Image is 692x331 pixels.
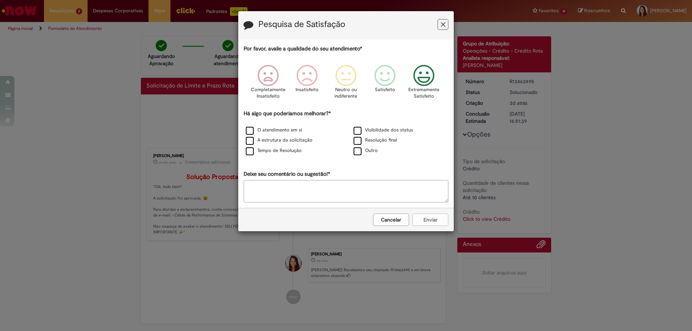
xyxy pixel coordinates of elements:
[246,137,312,144] label: A estrutura da solicitação
[249,59,286,109] div: Completamente Insatisfeito
[296,86,319,93] p: Insatisfeito
[354,137,397,144] label: Resolução final
[354,147,378,154] label: Outro
[367,59,403,109] div: Satisfeito
[251,86,285,100] p: Completamente Insatisfeito
[258,20,345,29] label: Pesquisa de Satisfação
[328,59,364,109] div: Neutro ou indiferente
[408,86,439,100] p: Extremamente Satisfeito
[354,127,413,134] label: Visibilidade dos status
[244,170,330,178] label: Deixe seu comentário ou sugestão!*
[375,86,395,93] p: Satisfeito
[246,127,302,134] label: O atendimento em si
[405,59,442,109] div: Extremamente Satisfeito
[333,86,359,100] p: Neutro ou indiferente
[246,147,302,154] label: Tempo de Resolução
[373,214,409,226] button: Cancelar
[244,45,362,53] label: Por favor, avalie a qualidade do seu atendimento*
[244,110,448,156] div: Há algo que poderíamos melhorar?*
[289,59,325,109] div: Insatisfeito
